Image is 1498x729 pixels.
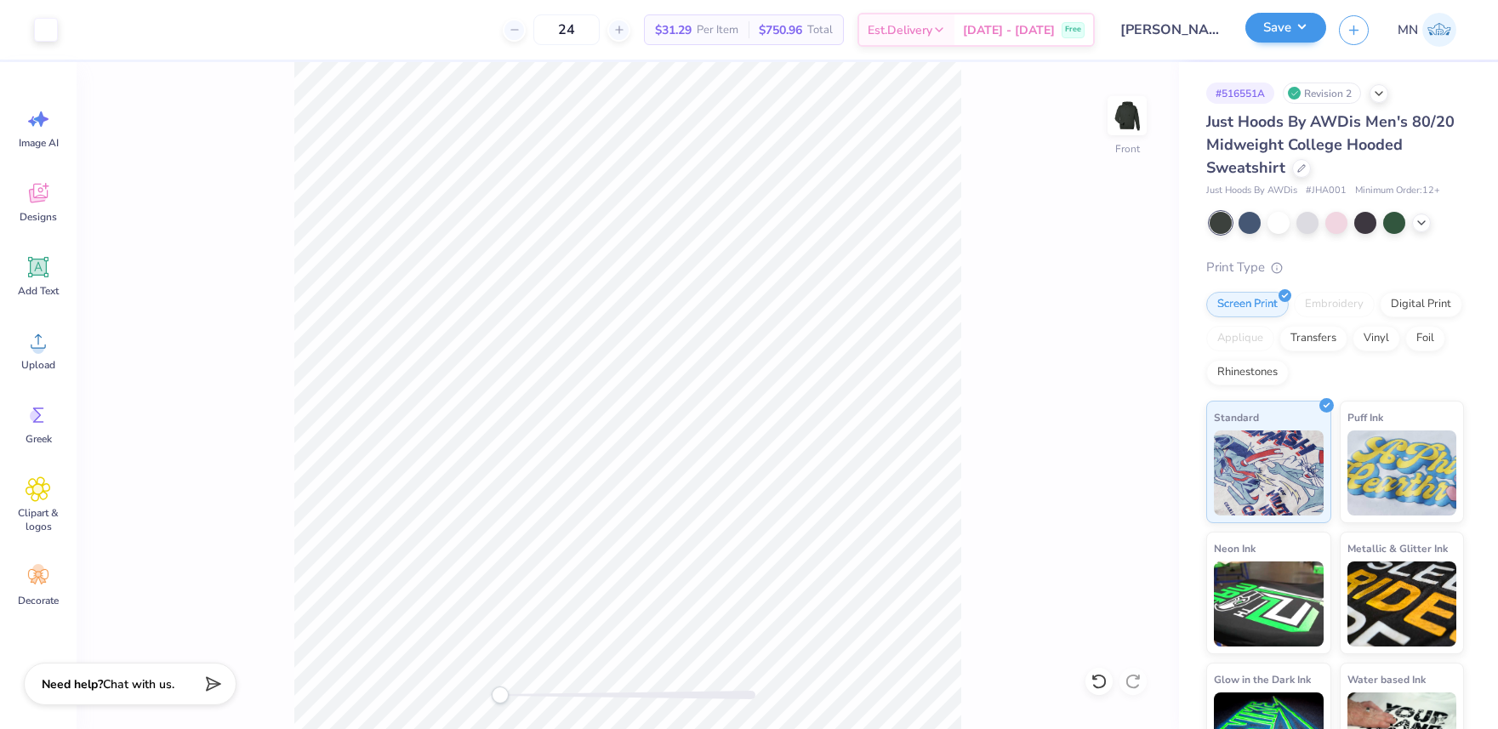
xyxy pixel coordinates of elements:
[103,676,174,692] span: Chat with us.
[1294,292,1375,317] div: Embroidery
[1206,292,1289,317] div: Screen Print
[533,14,600,45] input: – –
[1355,184,1440,198] span: Minimum Order: 12 +
[1214,430,1324,515] img: Standard
[1347,408,1383,426] span: Puff Ink
[1347,539,1448,557] span: Metallic & Glitter Ink
[26,432,52,446] span: Greek
[1065,24,1081,36] span: Free
[1214,539,1256,557] span: Neon Ink
[1405,326,1445,351] div: Foil
[807,21,833,39] span: Total
[492,686,509,703] div: Accessibility label
[1206,326,1274,351] div: Applique
[1245,13,1326,43] button: Save
[19,136,59,150] span: Image AI
[1206,184,1297,198] span: Just Hoods By AWDis
[759,21,802,39] span: $750.96
[1398,20,1418,40] span: MN
[655,21,692,39] span: $31.29
[1380,292,1462,317] div: Digital Print
[1353,326,1400,351] div: Vinyl
[1306,184,1347,198] span: # JHA001
[42,676,103,692] strong: Need help?
[1206,83,1274,104] div: # 516551A
[868,21,932,39] span: Est. Delivery
[1279,326,1347,351] div: Transfers
[1347,430,1457,515] img: Puff Ink
[20,210,57,224] span: Designs
[697,21,738,39] span: Per Item
[1390,13,1464,47] a: MN
[1110,99,1144,133] img: Front
[1422,13,1456,47] img: Mark Navarro
[1214,561,1324,646] img: Neon Ink
[18,594,59,607] span: Decorate
[21,358,55,372] span: Upload
[1115,141,1140,157] div: Front
[1206,258,1464,277] div: Print Type
[1108,13,1233,47] input: Untitled Design
[1347,670,1426,688] span: Water based Ink
[1347,561,1457,646] img: Metallic & Glitter Ink
[1214,408,1259,426] span: Standard
[1283,83,1361,104] div: Revision 2
[10,506,66,533] span: Clipart & logos
[1206,111,1455,178] span: Just Hoods By AWDis Men's 80/20 Midweight College Hooded Sweatshirt
[18,284,59,298] span: Add Text
[963,21,1055,39] span: [DATE] - [DATE]
[1214,670,1311,688] span: Glow in the Dark Ink
[1206,360,1289,385] div: Rhinestones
